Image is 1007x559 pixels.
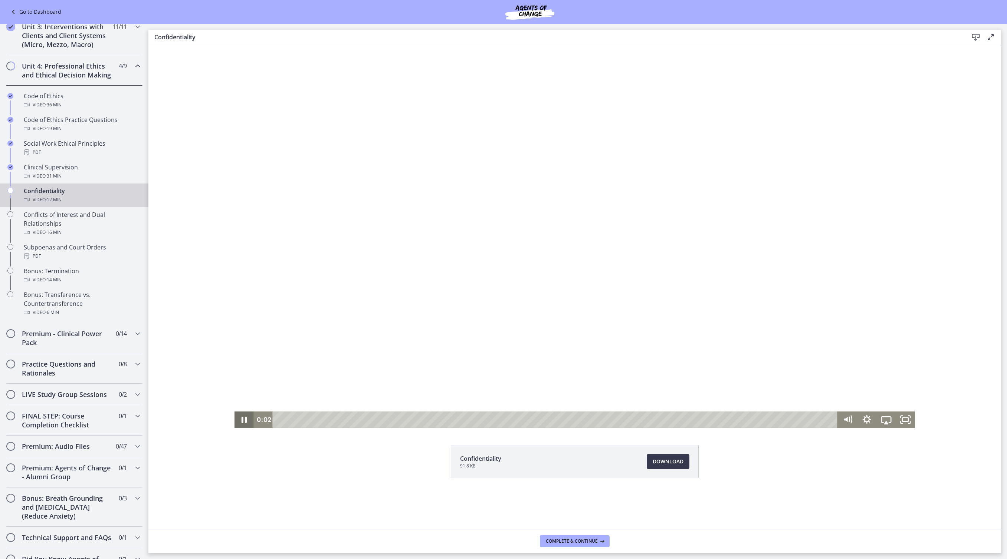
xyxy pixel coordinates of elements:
span: 4 / 9 [119,62,127,70]
h2: Premium: Agents of Change - Alumni Group [22,463,112,481]
a: Download [647,454,689,469]
div: PDF [24,148,140,157]
span: 0 / 1 [119,411,127,420]
h2: Premium - Clinical Power Pack [22,329,112,347]
span: · 14 min [46,275,62,284]
span: 0 / 47 [116,442,127,451]
span: 91.8 KB [460,463,501,469]
div: Clinical Supervision [24,163,140,181]
h3: Confidentiality [154,33,957,42]
button: Show settings menu [709,366,728,383]
span: · 19 min [46,124,62,133]
div: Code of Ethics Practice Questions [24,115,140,133]
h2: Practice Questions and Rationales [22,360,112,377]
span: 0 / 8 [119,360,127,368]
div: Video [24,172,140,181]
span: 0 / 1 [119,463,127,472]
h2: FINAL STEP: Course Completion Checklist [22,411,112,429]
button: Mute [689,366,709,383]
div: Video [24,275,140,284]
span: · 6 min [46,308,59,317]
span: · 16 min [46,228,62,237]
span: Confidentiality [460,454,501,463]
div: Video [24,308,140,317]
span: · 31 min [46,172,62,181]
div: Social Work Ethical Principles [24,139,140,157]
i: Completed [7,93,13,99]
span: · 36 min [46,100,62,109]
span: 0 / 14 [116,329,127,338]
a: Go to Dashboard [9,7,61,16]
span: · 12 min [46,195,62,204]
div: Bonus: Transference vs. Countertransference [24,290,140,317]
span: 0 / 2 [119,390,127,399]
h2: Unit 3: Interventions with Clients and Client Systems (Micro, Mezzo, Macro) [22,22,112,49]
span: 0 / 1 [119,533,127,542]
div: Video [24,100,140,109]
i: Completed [6,22,15,31]
div: Code of Ethics [24,92,140,109]
div: Subpoenas and Court Orders [24,243,140,261]
h2: Bonus: Breath Grounding and [MEDICAL_DATA] (Reduce Anxiety) [22,494,112,520]
div: Video [24,195,140,204]
span: 11 / 11 [113,22,127,31]
img: Agents of Change [485,3,574,21]
div: Conflicts of Interest and Dual Relationships [24,210,140,237]
span: 0 / 3 [119,494,127,503]
button: Complete & continue [540,535,610,547]
h2: Technical Support and FAQs [22,533,112,542]
iframe: Video Lesson [148,45,1001,428]
span: Complete & continue [546,538,598,544]
i: Completed [7,117,13,123]
span: Download [653,457,683,466]
div: Video [24,228,140,237]
h2: Premium: Audio Files [22,442,112,451]
div: Video [24,124,140,133]
div: PDF [24,252,140,261]
div: Confidentiality [24,186,140,204]
i: Completed [7,164,13,170]
button: Airplay [728,366,747,383]
h2: Unit 4: Professional Ethics and Ethical Decision Making [22,62,112,79]
div: Bonus: Termination [24,267,140,284]
i: Completed [7,140,13,146]
h2: LIVE Study Group Sessions [22,390,112,399]
button: Fullscreen [747,366,767,383]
